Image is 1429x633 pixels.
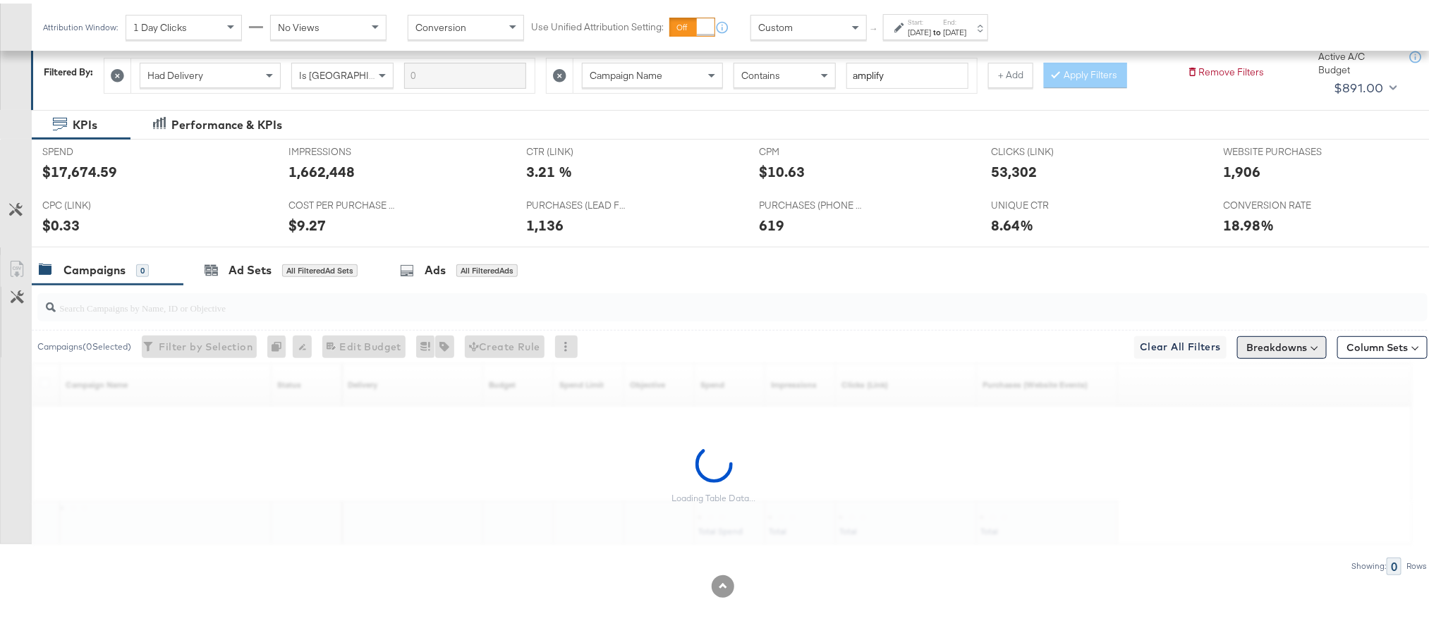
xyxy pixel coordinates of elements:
input: Search Campaigns by Name, ID or Objective [56,285,1299,312]
div: [DATE] [908,23,931,35]
button: Column Sets [1337,333,1428,355]
span: Custom [758,18,793,30]
div: $17,674.59 [42,158,117,178]
span: 1 Day Clicks [133,18,187,30]
div: Ad Sets [229,259,272,275]
span: Campaign Name [590,66,662,78]
span: No Views [278,18,320,30]
button: + Add [988,59,1033,85]
span: SPEND [42,142,148,155]
span: CLICKS (LINK) [991,142,1097,155]
label: End: [943,14,966,23]
label: Use Unified Attribution Setting: [531,17,664,30]
div: Filtered By: [44,62,93,75]
span: PURCHASES (LEAD FORM) [527,195,633,209]
div: 53,302 [991,158,1037,178]
div: 0 [267,332,293,355]
div: 0 [1387,554,1401,572]
div: KPIs [73,113,97,130]
strong: to [931,23,943,34]
div: 1,136 [527,211,564,232]
div: 1,662,448 [288,158,355,178]
div: $9.27 [288,211,326,232]
button: Remove Filters [1187,62,1264,75]
span: PURCHASES (PHONE CALL) [759,195,865,209]
div: Attribution Window: [42,19,118,29]
div: 1,906 [1224,158,1261,178]
span: IMPRESSIONS [288,142,394,155]
div: Performance & KPIs [171,113,282,130]
input: Enter a search term [404,59,526,85]
span: UNIQUE CTR [991,195,1097,209]
div: Campaigns [63,259,126,275]
div: 3.21 % [527,158,573,178]
div: Loading Table Data... [672,489,756,500]
div: All Filtered Ad Sets [282,261,358,274]
span: WEBSITE PURCHASES [1224,142,1330,155]
div: $891.00 [1334,74,1384,95]
div: Active A/C Budget [1318,47,1396,73]
div: Showing: [1351,558,1387,567]
div: Campaigns ( 0 Selected) [37,337,131,350]
span: CONVERSION RATE [1224,195,1330,209]
div: All Filtered Ads [456,261,518,274]
span: CPC (LINK) [42,195,148,209]
span: Is [GEOGRAPHIC_DATA] [299,66,407,78]
div: Rows [1406,558,1428,567]
div: Ads [425,259,446,275]
div: 8.64% [991,211,1033,232]
input: Enter a search term [846,59,968,85]
button: Breakdowns [1237,333,1327,355]
span: Contains [741,66,780,78]
span: CPM [759,142,865,155]
span: COST PER PURCHASE (WEBSITE EVENTS) [288,195,394,209]
div: $10.63 [759,158,805,178]
div: [DATE] [943,23,966,35]
span: Conversion [415,18,466,30]
span: CTR (LINK) [527,142,633,155]
span: ↑ [868,24,882,29]
button: $891.00 [1328,73,1400,96]
span: Had Delivery [147,66,203,78]
label: Start: [908,14,931,23]
div: 18.98% [1224,211,1275,232]
span: Clear All Filters [1140,335,1221,352]
div: 0 [136,261,149,274]
div: 619 [759,211,784,232]
div: $0.33 [42,211,80,232]
button: Clear All Filters [1134,333,1227,355]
